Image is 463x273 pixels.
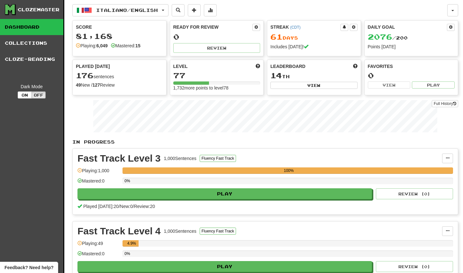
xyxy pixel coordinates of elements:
[72,139,458,145] p: In Progress
[18,91,32,99] button: On
[368,63,455,70] div: Favorites
[204,4,217,16] button: More stats
[368,43,455,50] div: Points [DATE]
[76,82,163,88] div: New / Review
[5,264,53,271] span: Open feedback widget
[164,155,196,162] div: 1,000 Sentences
[353,63,358,70] span: This week in points, UTC
[368,32,392,41] span: 2076
[77,250,119,261] div: Mastered: 0
[270,63,305,70] span: Leaderboard
[18,6,59,13] div: Clozemaster
[270,33,358,41] div: Day s
[96,43,108,48] strong: 6,049
[173,71,260,80] div: 77
[368,81,411,89] button: View
[96,7,158,13] span: Italiano / English
[119,204,120,209] span: /
[124,240,139,247] div: 4.9%
[77,240,119,251] div: Playing: 49
[76,24,163,30] div: Score
[188,4,201,16] button: Add sentence to collection
[412,81,455,89] button: Play
[173,85,260,91] div: 1,732 more points to level 78
[76,82,81,88] strong: 49
[77,226,161,236] div: Fast Track Level 4
[76,42,108,49] div: Playing:
[124,167,453,174] div: 100%
[135,43,141,48] strong: 15
[270,32,283,41] span: 61
[111,42,141,49] div: Mastered:
[432,100,458,107] a: Full History
[376,261,453,272] button: Review (0)
[173,63,188,70] span: Level
[77,178,119,188] div: Mastered: 0
[77,154,161,163] div: Fast Track Level 3
[173,43,260,53] button: Review
[77,167,119,178] div: Playing: 1,000
[134,204,155,209] span: Review: 20
[164,228,196,234] div: 1,000 Sentences
[368,71,455,80] div: 0
[83,204,119,209] span: Played [DATE]: 20
[368,24,447,31] div: Daily Goal
[172,4,185,16] button: Search sentences
[173,33,260,41] div: 0
[270,24,340,30] div: Streak
[270,71,358,80] div: th
[270,71,282,80] span: 14
[92,82,100,88] strong: 127
[200,228,236,235] button: Fluency Fast Track
[256,63,260,70] span: Score more points to level up
[77,261,372,272] button: Play
[376,188,453,199] button: Review (0)
[32,91,46,99] button: Off
[5,83,59,90] div: Dark Mode
[270,43,358,50] div: Includes [DATE]!
[368,35,408,41] span: / 200
[200,155,236,162] button: Fluency Fast Track
[72,4,168,16] button: Italiano/English
[76,71,163,80] div: sentences
[290,25,300,30] a: (CDT)
[270,82,358,89] button: View
[120,204,133,209] span: New: 0
[77,188,372,199] button: Play
[173,24,253,30] div: Ready for Review
[76,32,163,40] div: 81,168
[76,63,110,70] span: Played [DATE]
[133,204,134,209] span: /
[76,71,94,80] span: 176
